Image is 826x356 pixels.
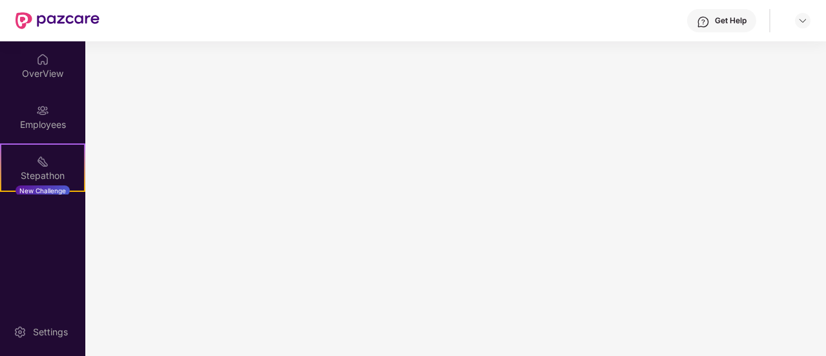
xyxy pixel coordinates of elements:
[697,16,710,28] img: svg+xml;base64,PHN2ZyBpZD0iSGVscC0zMngzMiIgeG1sbnM9Imh0dHA6Ly93d3cudzMub3JnLzIwMDAvc3ZnIiB3aWR0aD...
[36,155,49,168] img: svg+xml;base64,PHN2ZyB4bWxucz0iaHR0cDovL3d3dy53My5vcmcvMjAwMC9zdmciIHdpZHRoPSIyMSIgaGVpZ2h0PSIyMC...
[715,16,747,26] div: Get Help
[36,104,49,117] img: svg+xml;base64,PHN2ZyBpZD0iRW1wbG95ZWVzIiB4bWxucz0iaHR0cDovL3d3dy53My5vcmcvMjAwMC9zdmciIHdpZHRoPS...
[16,185,70,196] div: New Challenge
[29,326,72,339] div: Settings
[798,16,808,26] img: svg+xml;base64,PHN2ZyBpZD0iRHJvcGRvd24tMzJ4MzIiIHhtbG5zPSJodHRwOi8vd3d3LnczLm9yZy8yMDAwL3N2ZyIgd2...
[1,169,84,182] div: Stepathon
[14,326,26,339] img: svg+xml;base64,PHN2ZyBpZD0iU2V0dGluZy0yMHgyMCIgeG1sbnM9Imh0dHA6Ly93d3cudzMub3JnLzIwMDAvc3ZnIiB3aW...
[36,53,49,66] img: svg+xml;base64,PHN2ZyBpZD0iSG9tZSIgeG1sbnM9Imh0dHA6Ly93d3cudzMub3JnLzIwMDAvc3ZnIiB3aWR0aD0iMjAiIG...
[16,12,100,29] img: New Pazcare Logo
